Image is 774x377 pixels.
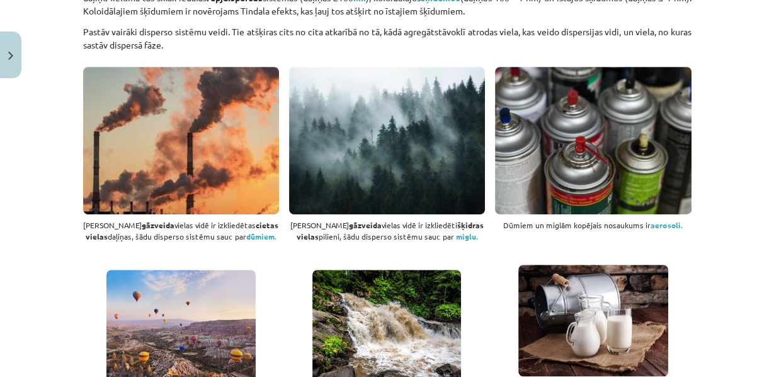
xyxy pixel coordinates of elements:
img: Shutterstock_721417984_milk_piens.jpg [518,265,668,376]
span: [PERSON_NAME] vielas vidē ir izkliedēti pilieni, šādu disperso sistēmu sauc par [290,220,484,241]
span: . [275,231,276,241]
p: Dūmiem un miglām kopējais nosaukums ir [495,219,691,231]
p: Pastāv vairāki disperso sistēmu veidi. Tie atšķiras cits no cita atkarībā no tā, kādā agregātstāv... [83,25,691,52]
strong: gāzveida [142,220,174,230]
strong: miglu [455,231,475,241]
img: Shutterstock_651172438_aerosol_aerosoli.jpg [495,67,691,214]
strong: dūmiem [246,231,275,241]
strong: cietas vielas [86,220,279,241]
strong: gāzveida [349,220,382,230]
strong: šķidras vielas [296,220,484,241]
img: icon-close-lesson-0947bae3869378f0d4975bcd49f059093ad1ed9edebbc8119c70593378902aed.svg [8,52,13,60]
p: [PERSON_NAME] vielas vidē ir izkliedētas daļiņas, šādu disperso sistēmu sauc par [83,219,279,242]
strong: aerosoli. [651,220,683,230]
span: . [455,231,477,241]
